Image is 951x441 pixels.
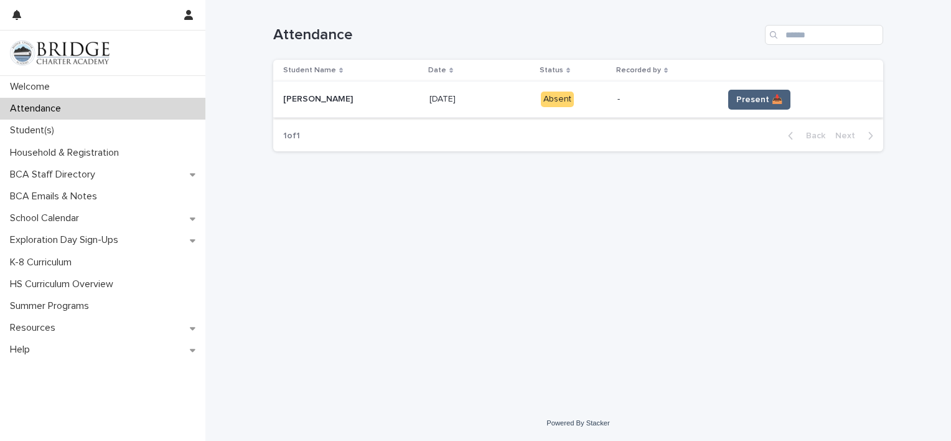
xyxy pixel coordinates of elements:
span: Next [835,131,863,140]
p: Date [428,64,446,77]
button: Back [778,130,830,141]
p: BCA Staff Directory [5,169,105,181]
button: Next [830,130,883,141]
p: 1 of 1 [273,121,310,151]
input: Search [765,25,883,45]
tr: [PERSON_NAME][PERSON_NAME] [DATE][DATE] Absent-Present 📥 [273,82,883,118]
p: - [617,94,713,105]
p: Status [540,64,563,77]
h1: Attendance [273,26,760,44]
p: Help [5,344,40,356]
span: Back [799,131,825,140]
p: HS Curriculum Overview [5,278,123,290]
p: [PERSON_NAME] [283,92,355,105]
p: [DATE] [429,92,458,105]
p: Exploration Day Sign-Ups [5,234,128,246]
p: BCA Emails & Notes [5,191,107,202]
p: Summer Programs [5,300,99,312]
p: Household & Registration [5,147,129,159]
p: School Calendar [5,212,89,224]
p: Welcome [5,81,60,93]
p: Recorded by [616,64,661,77]
img: V1C1m3IdTEidaUdm9Hs0 [10,40,110,65]
p: K-8 Curriculum [5,257,82,268]
a: Powered By Stacker [546,419,609,427]
div: Absent [541,92,574,107]
p: Resources [5,322,65,334]
span: Present 📥 [736,93,782,106]
button: Present 📥 [728,90,790,110]
p: Student(s) [5,125,64,136]
p: Student Name [283,64,336,77]
p: Attendance [5,103,71,115]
